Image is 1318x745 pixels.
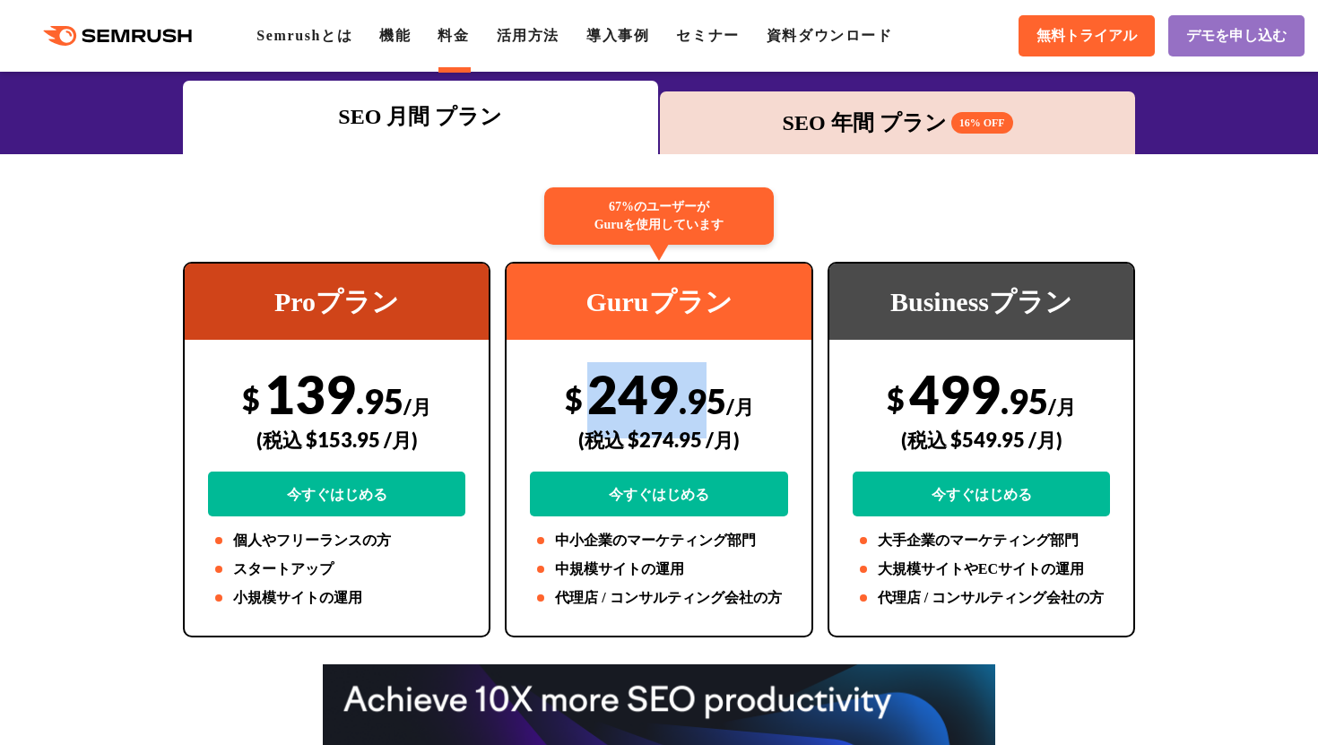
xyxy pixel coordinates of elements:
[586,28,649,43] a: 導入事例
[438,28,469,43] a: 料金
[1168,15,1305,56] a: デモを申し込む
[1186,27,1287,46] span: デモを申し込む
[1036,27,1137,46] span: 無料トライアル
[853,559,1111,580] li: 大規模サイトやECサイトの運用
[544,187,774,245] div: 67%のユーザーが Guruを使用しています
[669,107,1126,139] div: SEO 年間 プラン
[530,408,788,472] div: (税込 $274.95 /月)
[951,112,1013,134] span: 16% OFF
[853,362,1111,516] div: 499
[530,559,788,580] li: 中規模サイトの運用
[356,380,403,421] span: .95
[208,362,466,516] div: 139
[853,530,1111,551] li: 大手企業のマーケティング部門
[256,28,352,43] a: Semrushとは
[208,559,466,580] li: スタートアップ
[242,380,260,417] span: $
[185,264,490,340] div: Proプラン
[530,530,788,551] li: 中小企業のマーケティング部門
[208,587,466,609] li: 小規模サイトの運用
[853,408,1111,472] div: (税込 $549.95 /月)
[530,587,788,609] li: 代理店 / コンサルティング会社の方
[1001,380,1048,421] span: .95
[1019,15,1155,56] a: 無料トライアル
[767,28,893,43] a: 資料ダウンロード
[565,380,583,417] span: $
[192,100,649,133] div: SEO 月間 プラン
[208,530,466,551] li: 個人やフリーランスの方
[679,380,726,421] span: .95
[403,394,431,419] span: /月
[208,408,466,472] div: (税込 $153.95 /月)
[1048,394,1076,419] span: /月
[530,362,788,516] div: 249
[379,28,411,43] a: 機能
[507,264,811,340] div: Guruプラン
[726,394,754,419] span: /月
[829,264,1134,340] div: Businessプラン
[497,28,559,43] a: 活用方法
[208,472,466,516] a: 今すぐはじめる
[853,587,1111,609] li: 代理店 / コンサルティング会社の方
[853,472,1111,516] a: 今すぐはじめる
[530,472,788,516] a: 今すぐはじめる
[887,380,905,417] span: $
[676,28,739,43] a: セミナー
